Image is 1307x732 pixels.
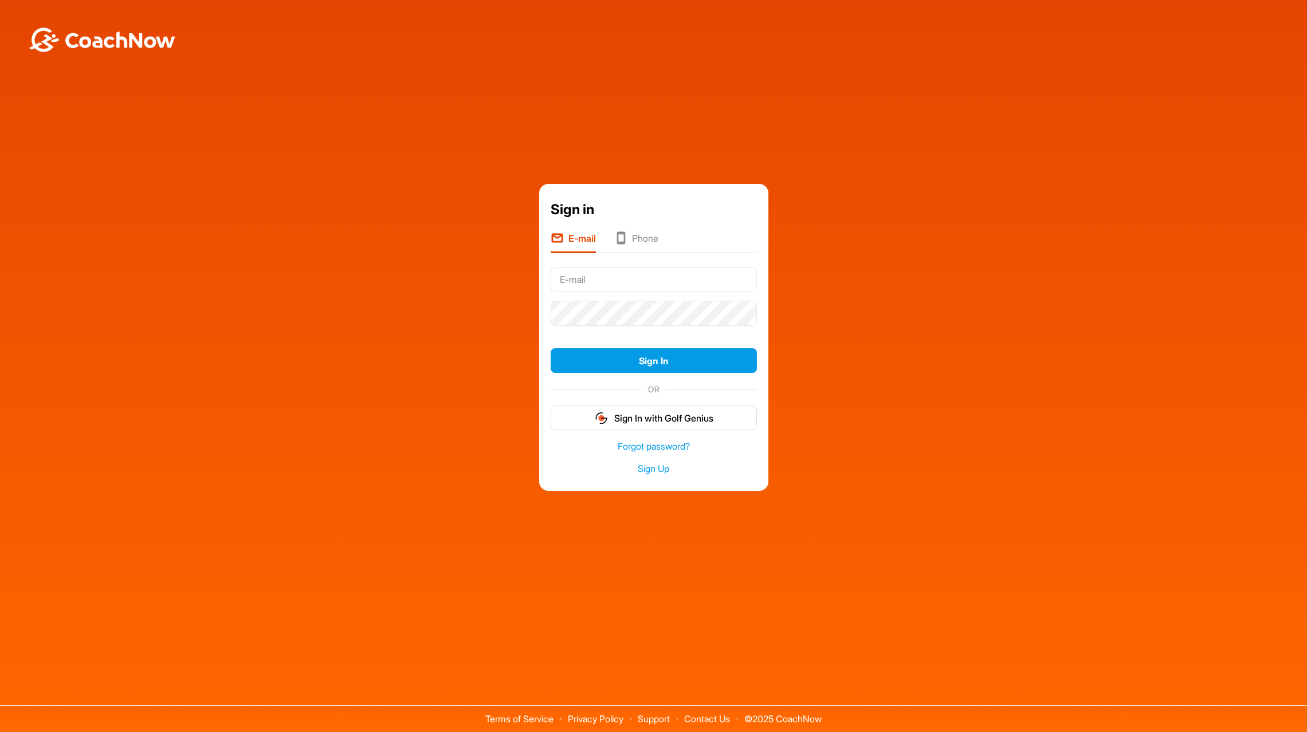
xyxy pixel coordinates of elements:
a: Support [638,713,670,725]
a: Privacy Policy [568,713,623,725]
li: Phone [614,231,658,253]
span: OR [642,383,665,395]
a: Contact Us [684,713,730,725]
a: Forgot password? [551,440,757,453]
a: Terms of Service [485,713,554,725]
div: Sign in [551,199,757,220]
input: E-mail [551,267,757,292]
img: gg_logo [594,411,609,425]
a: Sign Up [551,462,757,475]
img: BwLJSsUCoWCh5upNqxVrqldRgqLPVwmV24tXu5FoVAoFEpwwqQ3VIfuoInZCoVCoTD4vwADAC3ZFMkVEQFDAAAAAElFTkSuQmCC [28,27,176,52]
button: Sign In with Golf Genius [551,406,757,430]
li: E-mail [551,231,596,253]
button: Sign In [551,348,757,373]
span: © 2025 CoachNow [739,706,827,723]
